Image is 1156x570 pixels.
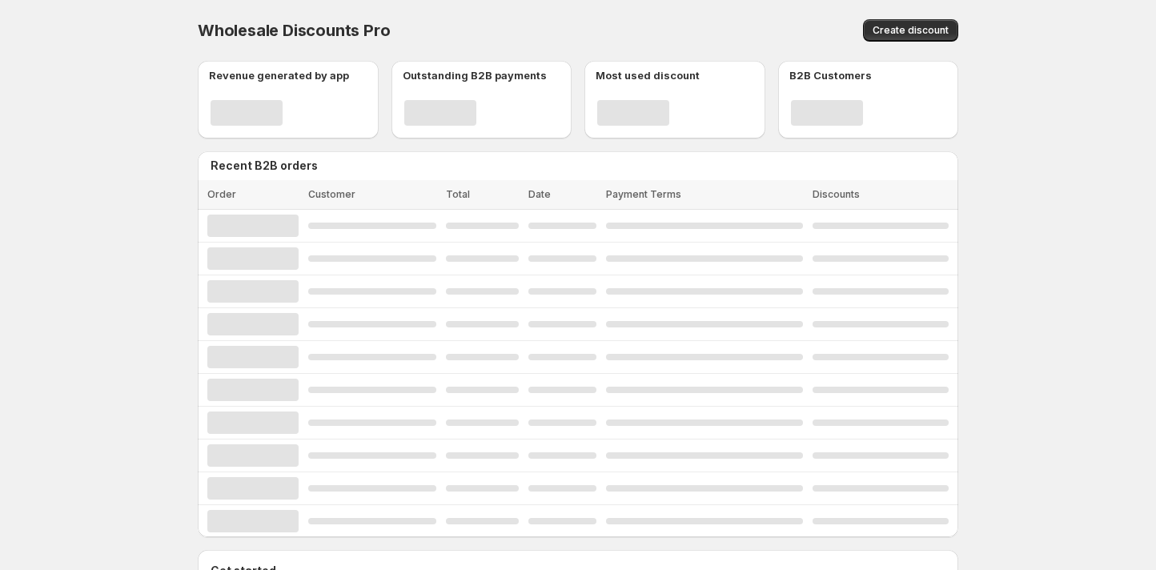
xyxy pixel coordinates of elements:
[207,188,236,200] span: Order
[308,188,355,200] span: Customer
[606,188,681,200] span: Payment Terms
[211,158,952,174] h2: Recent B2B orders
[596,67,700,83] p: Most used discount
[446,188,470,200] span: Total
[813,188,860,200] span: Discounts
[528,188,551,200] span: Date
[789,67,872,83] p: B2B Customers
[403,67,547,83] p: Outstanding B2B payments
[863,19,958,42] button: Create discount
[209,67,349,83] p: Revenue generated by app
[198,21,390,40] span: Wholesale Discounts Pro
[873,24,949,37] span: Create discount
